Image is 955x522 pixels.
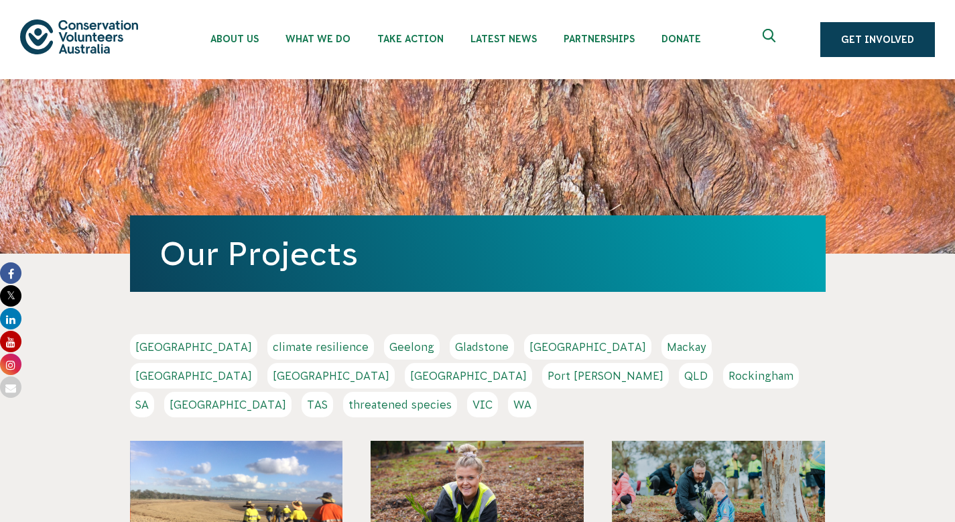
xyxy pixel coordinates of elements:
[210,34,259,44] span: About Us
[384,334,440,360] a: Geelong
[679,363,713,388] a: QLD
[130,392,154,417] a: SA
[302,392,333,417] a: TAS
[267,334,374,360] a: climate resilience
[160,236,358,272] a: Our Projects
[20,19,138,54] img: logo.svg
[343,392,457,417] a: threatened species
[524,334,651,360] a: [GEOGRAPHIC_DATA]
[130,363,257,388] a: [GEOGRAPHIC_DATA]
[763,29,779,50] span: Expand search box
[267,363,395,388] a: [GEOGRAPHIC_DATA]
[470,34,537,44] span: Latest News
[508,392,537,417] a: WA
[130,334,257,360] a: [GEOGRAPHIC_DATA]
[405,363,532,388] a: [GEOGRAPHIC_DATA]
[661,334,712,360] a: Mackay
[820,22,935,57] a: Get Involved
[450,334,514,360] a: Gladstone
[542,363,669,388] a: Port [PERSON_NAME]
[755,23,787,56] button: Expand search box Close search box
[723,363,799,388] a: Rockingham
[564,34,635,44] span: Partnerships
[467,392,498,417] a: VIC
[377,34,444,44] span: Take Action
[164,392,292,417] a: [GEOGRAPHIC_DATA]
[285,34,351,44] span: What We Do
[661,34,701,44] span: Donate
